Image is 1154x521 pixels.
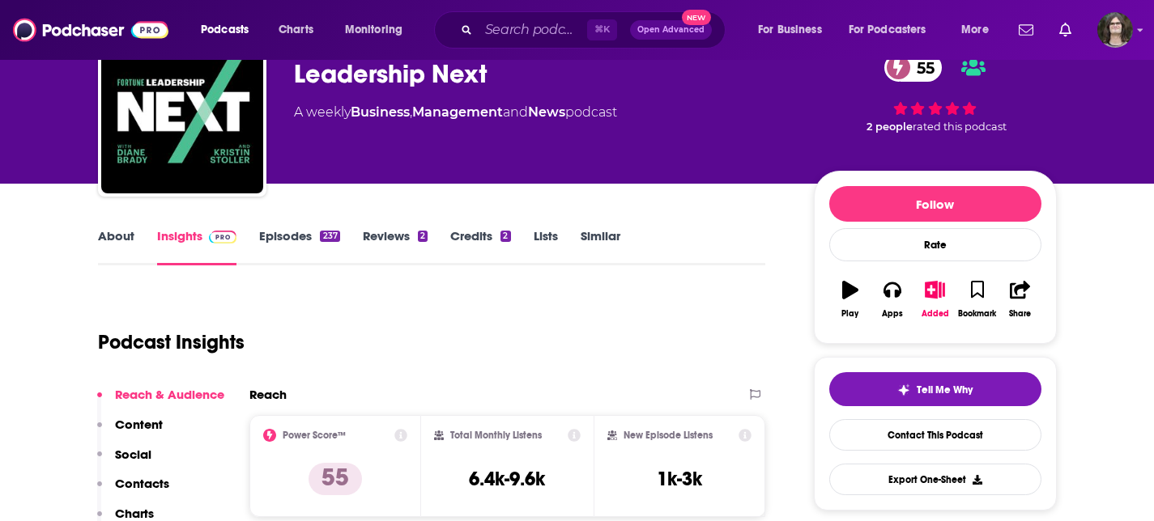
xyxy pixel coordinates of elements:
[320,231,339,242] div: 237
[637,26,705,34] span: Open Advanced
[829,270,871,328] button: Play
[913,270,956,328] button: Added
[157,228,237,265] a: InsightsPodchaser Pro
[469,467,545,491] h3: 6.4k-9.6k
[1097,12,1133,48] span: Logged in as jack14248
[682,10,711,25] span: New
[1097,12,1133,48] img: User Profile
[189,17,270,43] button: open menu
[412,104,503,120] a: Management
[309,463,362,495] p: 55
[901,53,943,82] span: 55
[449,11,741,49] div: Search podcasts, credits, & more...
[13,15,168,45] img: Podchaser - Follow, Share and Rate Podcasts
[922,309,949,319] div: Added
[97,387,224,417] button: Reach & Audience
[334,17,424,43] button: open menu
[958,309,996,319] div: Bookmark
[101,32,263,193] img: Leadership Next
[1053,16,1078,44] a: Show notifications dropdown
[410,104,412,120] span: ,
[829,464,1041,495] button: Export One-Sheet
[479,17,587,43] input: Search podcasts, credits, & more...
[999,270,1041,328] button: Share
[115,476,169,491] p: Contacts
[279,19,313,41] span: Charts
[867,121,913,133] span: 2 people
[829,419,1041,451] a: Contact This Podcast
[97,417,163,447] button: Content
[897,383,910,396] img: tell me why sparkle
[450,430,542,441] h2: Total Monthly Listens
[115,417,163,432] p: Content
[1097,12,1133,48] button: Show profile menu
[747,17,842,43] button: open menu
[283,430,346,441] h2: Power Score™
[294,103,617,122] div: A weekly podcast
[503,104,528,120] span: and
[98,330,245,354] h1: Podcast Insights
[98,228,134,265] a: About
[115,447,151,462] p: Social
[913,121,1007,133] span: rated this podcast
[1009,309,1031,319] div: Share
[814,43,1057,143] div: 55 2 peoplerated this podcast
[209,231,237,244] img: Podchaser Pro
[268,17,323,43] a: Charts
[115,387,224,402] p: Reach & Audience
[841,309,858,319] div: Play
[657,467,702,491] h3: 1k-3k
[345,19,402,41] span: Monitoring
[528,104,565,120] a: News
[418,231,428,242] div: 2
[961,19,989,41] span: More
[630,20,712,40] button: Open AdvancedNew
[884,53,943,82] a: 55
[587,19,617,40] span: ⌘ K
[838,17,950,43] button: open menu
[829,228,1041,261] div: Rate
[956,270,999,328] button: Bookmark
[115,506,154,521] p: Charts
[1012,16,1040,44] a: Show notifications dropdown
[581,228,620,265] a: Similar
[363,228,428,265] a: Reviews2
[882,309,903,319] div: Apps
[950,17,1009,43] button: open menu
[351,104,410,120] a: Business
[97,476,169,506] button: Contacts
[97,447,151,477] button: Social
[871,270,913,328] button: Apps
[500,231,510,242] div: 2
[849,19,926,41] span: For Podcasters
[249,387,287,402] h2: Reach
[450,228,510,265] a: Credits2
[259,228,339,265] a: Episodes237
[758,19,822,41] span: For Business
[829,186,1041,222] button: Follow
[201,19,249,41] span: Podcasts
[917,383,973,396] span: Tell Me Why
[534,228,558,265] a: Lists
[829,372,1041,406] button: tell me why sparkleTell Me Why
[624,430,713,441] h2: New Episode Listens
